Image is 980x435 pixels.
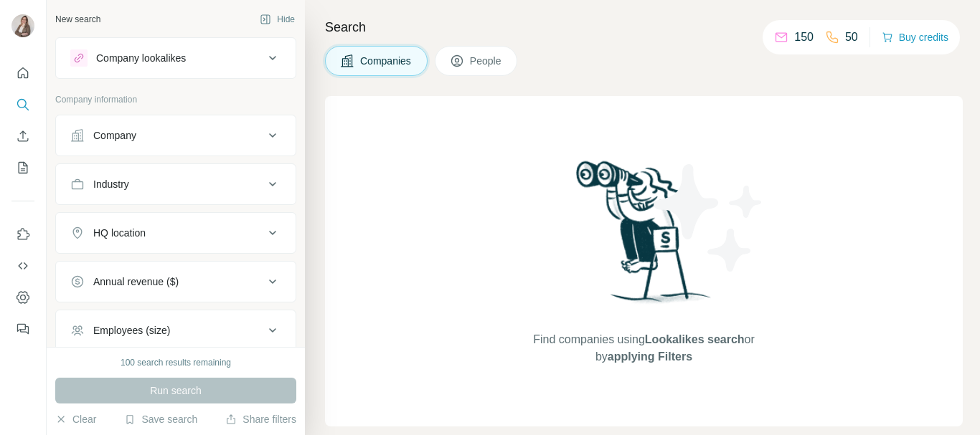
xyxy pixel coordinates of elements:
div: New search [55,13,100,26]
span: People [470,54,503,68]
button: Industry [56,167,296,201]
button: Use Surfe API [11,253,34,279]
div: Industry [93,177,129,191]
button: Share filters [225,412,296,426]
button: Search [11,92,34,118]
img: Surfe Illustration - Stars [644,153,773,282]
img: Avatar [11,14,34,37]
button: Annual revenue ($) [56,264,296,299]
span: Find companies using or by [529,331,758,365]
button: Quick start [11,60,34,86]
button: Buy credits [882,27,948,47]
button: Enrich CSV [11,123,34,149]
div: Company lookalikes [96,51,186,65]
div: Annual revenue ($) [93,274,179,289]
span: applying Filters [608,350,692,363]
button: Use Surfe on LinkedIn [11,221,34,247]
p: 50 [845,29,858,46]
img: Surfe Illustration - Woman searching with binoculars [570,157,719,317]
button: Company [56,118,296,153]
span: Companies [360,54,413,68]
div: 100 search results remaining [121,356,231,369]
button: Save search [124,412,197,426]
button: Dashboard [11,285,34,310]
div: HQ location [93,226,146,240]
button: My lists [11,155,34,181]
button: Hide [250,9,305,30]
h4: Search [325,17,963,37]
button: Company lookalikes [56,41,296,75]
div: Company [93,128,136,143]
p: Company information [55,93,296,106]
p: 150 [794,29,814,46]
button: Feedback [11,316,34,342]
button: HQ location [56,216,296,250]
span: Lookalikes search [645,333,745,345]
button: Employees (size) [56,313,296,348]
div: Employees (size) [93,323,170,338]
button: Clear [55,412,96,426]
